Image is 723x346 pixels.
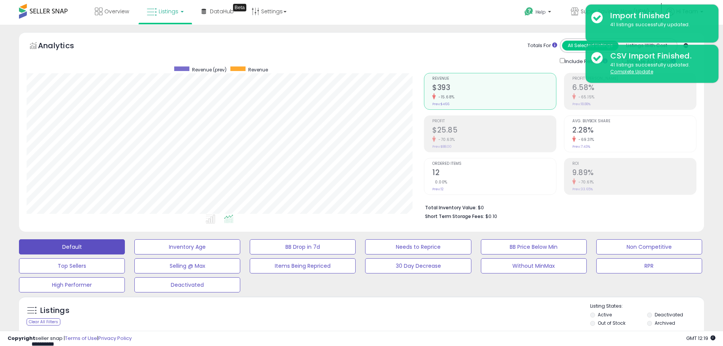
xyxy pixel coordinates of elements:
[365,239,471,254] button: Needs to Reprice
[432,179,447,185] small: 0.00%
[248,66,268,73] span: Revenue
[8,335,35,342] strong: Copyright
[425,202,691,212] li: $0
[655,320,675,326] label: Archived
[536,9,546,15] span: Help
[572,187,593,191] small: Prev: 33.65%
[432,77,556,81] span: Revenue
[432,126,556,136] h2: $25.85
[432,168,556,179] h2: 12
[598,311,612,318] label: Active
[524,7,534,16] i: Get Help
[134,258,240,273] button: Selling @ Max
[38,40,89,53] h5: Analytics
[485,213,497,220] span: $0.10
[425,213,484,220] b: Short Term Storage Fees:
[159,8,178,15] span: Listings
[576,179,594,185] small: -70.61%
[581,8,649,15] span: Super Savings Now (NEW)
[596,239,702,254] button: Non Competitive
[605,21,713,28] div: 41 listings successfully updated.
[250,239,356,254] button: BB Drop in 7d
[40,305,69,316] h5: Listings
[610,68,653,75] u: Complete Update
[686,335,715,342] span: 2025-10-7 12:19 GMT
[554,57,617,65] div: Include Returns
[65,335,97,342] a: Terms of Use
[605,51,713,62] div: CSV Import Finished.
[572,162,696,166] span: ROI
[19,277,125,292] button: High Performer
[432,144,452,149] small: Prev: $88.00
[655,311,683,318] label: Deactivated
[104,8,129,15] span: Overview
[432,162,556,166] span: Ordered Items
[210,8,234,15] span: DataHub
[598,320,625,326] label: Out of Stock
[481,239,587,254] button: BB Price Below Min
[605,62,713,76] div: 41 listings successfully updated.
[576,94,595,100] small: -65.15%
[481,258,587,273] button: Without MinMax
[19,239,125,254] button: Default
[436,94,455,100] small: -15.68%
[233,4,246,11] div: Tooltip anchor
[436,137,455,142] small: -70.63%
[605,10,713,21] div: Import finished
[576,137,594,142] small: -69.31%
[572,102,591,106] small: Prev: 18.88%
[432,102,449,106] small: Prev: $466
[98,335,132,342] a: Privacy Policy
[572,83,696,93] h2: 6.58%
[528,42,557,49] div: Totals For
[596,258,702,273] button: RPR
[425,204,477,211] b: Total Inventory Value:
[19,258,125,273] button: Top Sellers
[8,335,132,342] div: seller snap | |
[432,119,556,123] span: Profit
[365,258,471,273] button: 30 Day Decrease
[518,1,559,25] a: Help
[590,303,704,310] p: Listing States:
[572,168,696,179] h2: 9.89%
[432,83,556,93] h2: $393
[572,77,696,81] span: Profit [PERSON_NAME]
[572,126,696,136] h2: 2.28%
[432,187,444,191] small: Prev: 12
[134,277,240,292] button: Deactivated
[27,318,60,325] div: Clear All Filters
[572,119,696,123] span: Avg. Buybox Share
[250,258,356,273] button: Items Being Repriced
[572,144,590,149] small: Prev: 7.43%
[192,66,227,73] span: Revenue (prev)
[562,41,619,51] button: All Selected Listings
[134,239,240,254] button: Inventory Age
